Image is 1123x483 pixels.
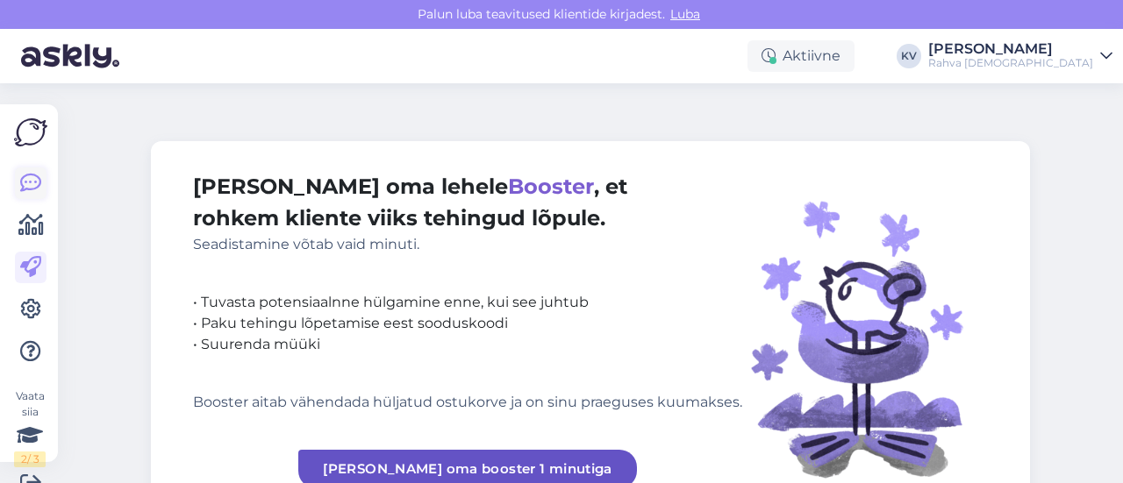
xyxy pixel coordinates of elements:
a: [PERSON_NAME]Rahva [DEMOGRAPHIC_DATA] [928,42,1112,70]
div: [PERSON_NAME] [928,42,1093,56]
span: Booster [508,174,594,199]
div: Booster aitab vähendada hüljatud ostukorve ja on sinu praeguses kuumakses. [193,392,742,413]
img: Askly Logo [14,118,47,146]
div: 2 / 3 [14,451,46,467]
div: Seadistamine võtab vaid minuti. [193,234,742,255]
span: Luba [665,6,705,22]
div: [PERSON_NAME] oma lehele , et rohkem kliente viiks tehingud lõpule. [193,171,742,255]
div: KV [897,44,921,68]
div: • Suurenda müüki [193,334,742,355]
div: Rahva [DEMOGRAPHIC_DATA] [928,56,1093,70]
div: Aktiivne [747,40,855,72]
div: • Paku tehingu lõpetamise eest sooduskoodi [193,313,742,334]
div: • Tuvasta potensiaalnne hülgamine enne, kui see juhtub [193,292,742,313]
div: Vaata siia [14,388,46,467]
